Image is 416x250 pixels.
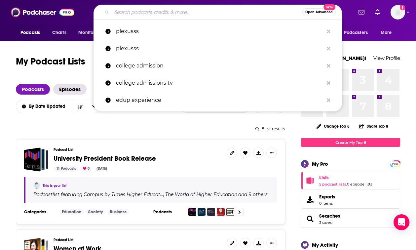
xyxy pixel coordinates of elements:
img: New Books in Higher Education [207,208,215,216]
div: Open Intercom Messenger [394,214,409,230]
span: Charts [52,28,66,37]
a: 0 episode lists [347,182,372,187]
div: Search podcasts, credits, & more... [94,5,342,20]
a: View Profile [373,55,400,61]
a: 3 saved [319,220,332,225]
img: Campus by Times Higher Education [188,208,196,216]
a: plexusss [94,40,342,57]
h4: Campus by Times Higher Educat… [84,192,163,197]
button: Sort Direction [73,100,87,113]
span: Monitoring [78,28,102,37]
span: By Date Updated [29,104,68,109]
img: Leading Improvements in Higher Education with Stephen Hundley [217,208,225,216]
a: University President Book Release [24,147,48,172]
a: PRO [391,161,399,166]
a: plexusss [94,23,342,40]
span: Exports [319,194,335,200]
p: and 9 others [238,191,268,197]
span: New [323,4,335,10]
button: open menu [16,26,49,39]
p: plexusss [116,23,323,40]
button: open menu [74,26,110,39]
a: Episodes [53,84,87,95]
img: Higher Education, Higher Purpose [226,208,234,216]
p: plexusss [116,40,323,57]
button: Show More Button [266,147,277,158]
h3: Podcast List [54,147,221,152]
button: Share Top 8 [359,120,389,133]
a: Show notifications dropdown [372,7,383,18]
span: For Podcasters [336,28,368,37]
span: Podcasts [20,28,40,37]
h1: My Podcast Lists [16,56,85,68]
a: Create My Top 8 [301,138,400,147]
h3: Podcast List [54,238,221,242]
a: University President Book Release [54,155,156,162]
a: The World of Higher Education [164,192,237,197]
img: The World of Higher Education [198,208,206,216]
h3: Podcasts [153,209,183,215]
div: 5 list results [16,126,285,131]
a: Exports [301,191,400,209]
a: Lists [303,176,317,185]
div: 0 [80,166,92,172]
a: This is your list [43,184,66,188]
button: Open AdvancedNew [302,8,336,16]
a: Show notifications dropdown [356,7,367,18]
a: college admission [94,57,342,74]
button: open menu [16,104,73,109]
span: 0 items [319,201,335,206]
span: , [163,191,164,197]
button: open menu [87,100,101,113]
span: University President Book Release [54,154,156,163]
span: , [346,182,347,187]
span: Lists [301,172,400,189]
button: open menu [332,26,377,39]
a: 5 podcast lists [319,182,346,187]
a: Lists [319,175,372,181]
svg: Add a profile image [400,5,405,10]
a: Business [107,209,129,215]
a: Charts [48,26,70,39]
div: [DATE] [94,166,110,172]
a: Education [59,209,84,215]
img: Maggie Lindenberg [33,182,40,189]
a: Society [86,209,105,215]
button: open menu [376,26,400,39]
a: college admissions tv [94,74,342,92]
span: Lists [319,175,329,181]
span: Logged in as maggielindenberg [391,5,405,20]
button: Show More Button [266,238,277,248]
span: Searches [301,210,400,228]
span: Open Advanced [305,11,333,14]
p: edup experience [116,92,323,109]
div: Podcast list featuring [33,191,269,197]
h3: Categories [24,209,54,215]
div: My Pro [312,161,328,167]
a: Searches [319,213,340,219]
a: Campus by Times Higher Educat… [83,192,163,197]
a: edup experience [94,92,342,109]
a: Searches [303,214,317,224]
span: More [381,28,392,37]
button: Change Top 8 [313,122,354,130]
p: college admissions tv [116,74,323,92]
h2: Choose List sort [16,100,101,113]
button: Show profile menu [391,5,405,20]
img: User Profile [391,5,405,20]
p: college admission [116,57,323,74]
a: Podcasts [16,84,50,95]
div: My Activity [312,242,338,248]
input: Search podcasts, credits, & more... [112,7,302,18]
img: Podchaser - Follow, Share and Rate Podcasts [11,6,74,19]
div: 11 Podcasts [54,166,79,172]
h4: The World of Higher Education [165,192,237,197]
